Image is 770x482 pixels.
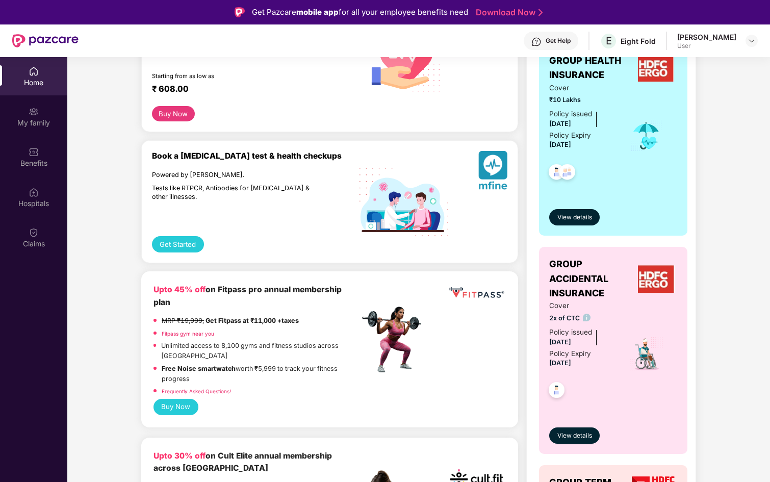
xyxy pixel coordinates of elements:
[152,171,315,180] div: Powered by [PERSON_NAME].
[152,236,204,252] button: Get Started
[538,7,543,18] img: Stroke
[296,7,339,17] strong: mobile app
[621,36,656,46] div: Eight Fold
[12,34,79,47] img: New Pazcare Logo
[583,314,591,321] img: info
[544,161,569,186] img: svg+xml;base64,PHN2ZyB4bWxucz0iaHR0cDovL3d3dy53My5vcmcvMjAwMC9zdmciIHdpZHRoPSI0OC45NDMiIGhlaWdodD...
[153,399,198,415] button: Buy Now
[29,227,39,238] img: svg+xml;base64,PHN2ZyBpZD0iQ2xhaW0iIHhtbG5zPSJodHRwOi8vd3d3LnczLm9yZy8yMDAwL3N2ZyIgd2lkdGg9IjIwIi...
[546,37,571,45] div: Get Help
[549,300,616,311] span: Cover
[544,379,569,404] img: svg+xml;base64,PHN2ZyB4bWxucz0iaHR0cDovL3d3dy53My5vcmcvMjAwMC9zdmciIHdpZHRoPSI0OC45NDMiIGhlaWdodD...
[162,388,231,394] a: Frequently Asked Questions!
[162,364,359,384] p: worth ₹5,999 to track your fitness progress
[549,130,591,141] div: Policy Expiry
[638,265,675,293] img: insurerLogo
[630,119,663,153] img: icon
[748,37,756,45] img: svg+xml;base64,PHN2ZyBpZD0iRHJvcGRvd24tMzJ4MzIiIHhtbG5zPSJodHRwOi8vd3d3LnczLm9yZy8yMDAwL3N2ZyIgd2...
[29,147,39,157] img: svg+xml;base64,PHN2ZyBpZD0iQmVuZWZpdHMiIHhtbG5zPSJodHRwOi8vd3d3LnczLm9yZy8yMDAwL3N2ZyIgd2lkdGg9Ij...
[161,341,359,361] p: Unlimited access to 8,100 gyms and fitness studios across [GEOGRAPHIC_DATA]
[252,6,468,18] div: Get Pazcare for all your employee benefits need
[549,348,591,359] div: Policy Expiry
[549,109,592,119] div: Policy issued
[549,95,616,105] span: ₹10 Lakhs
[162,331,214,337] a: Fitpass gym near you
[152,72,316,80] div: Starting from as low as
[549,120,571,128] span: [DATE]
[549,257,635,300] span: GROUP ACCIDENTAL INSURANCE
[549,313,616,323] span: 2x of CTC
[29,66,39,77] img: svg+xml;base64,PHN2ZyBpZD0iSG9tZSIgeG1sbnM9Imh0dHA6Ly93d3cudzMub3JnLzIwMDAvc3ZnIiB3aWR0aD0iMjAiIG...
[549,209,600,225] button: View details
[476,7,540,18] a: Download Now
[555,161,580,186] img: svg+xml;base64,PHN2ZyB4bWxucz0iaHR0cDovL3d3dy53My5vcmcvMjAwMC9zdmciIHdpZHRoPSI0OC45NDMiIGhlaWdodD...
[677,42,736,50] div: User
[478,151,507,193] img: svg+xml;base64,PHN2ZyB4bWxucz0iaHR0cDovL3d3dy53My5vcmcvMjAwMC9zdmciIHhtbG5zOnhsaW5rPSJodHRwOi8vd3...
[549,54,635,83] span: GROUP HEALTH INSURANCE
[549,427,600,444] button: View details
[549,359,571,367] span: [DATE]
[638,54,675,82] img: insurerLogo
[549,338,571,346] span: [DATE]
[677,32,736,42] div: [PERSON_NAME]
[153,285,206,294] b: Upto 45% off
[557,431,592,441] span: View details
[153,285,342,307] b: on Fitpass pro annual membership plan
[360,12,448,103] img: svg+xml;base64,PHN2ZyB4bWxucz0iaHR0cDovL3d3dy53My5vcmcvMjAwMC9zdmciIHhtbG5zOnhsaW5rPSJodHRwOi8vd3...
[206,317,299,324] strong: Get Fitpass at ₹11,000 +taxes
[360,168,448,236] img: svg+xml;base64,PHN2ZyB4bWxucz0iaHR0cDovL3d3dy53My5vcmcvMjAwMC9zdmciIHdpZHRoPSIxOTIiIGhlaWdodD0iMT...
[152,151,360,161] div: Book a [MEDICAL_DATA] test & health checkups
[549,83,616,93] span: Cover
[29,107,39,117] img: svg+xml;base64,PHN2ZyB3aWR0aD0iMjAiIGhlaWdodD0iMjAiIHZpZXdCb3g9IjAgMCAyMCAyMCIgZmlsbD0ibm9uZSIgeG...
[549,141,571,148] span: [DATE]
[606,35,612,47] span: E
[629,336,664,372] img: icon
[557,213,592,222] span: View details
[549,327,592,338] div: Policy issued
[162,317,204,324] del: MRP ₹19,999,
[235,7,245,17] img: Logo
[153,451,332,473] b: on Cult Elite annual membership across [GEOGRAPHIC_DATA]
[359,304,430,375] img: fpp.png
[152,184,315,201] div: Tests like RTPCR, Antibodies for [MEDICAL_DATA] & other illnesses.
[447,284,506,302] img: fppp.png
[162,365,236,372] strong: Free Noise smartwatch
[152,106,195,121] button: Buy Now
[152,84,349,96] div: ₹ 608.00
[531,37,542,47] img: svg+xml;base64,PHN2ZyBpZD0iSGVscC0zMngzMiIgeG1sbnM9Imh0dHA6Ly93d3cudzMub3JnLzIwMDAvc3ZnIiB3aWR0aD...
[153,451,206,461] b: Upto 30% off
[29,187,39,197] img: svg+xml;base64,PHN2ZyBpZD0iSG9zcGl0YWxzIiB4bWxucz0iaHR0cDovL3d3dy53My5vcmcvMjAwMC9zdmciIHdpZHRoPS...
